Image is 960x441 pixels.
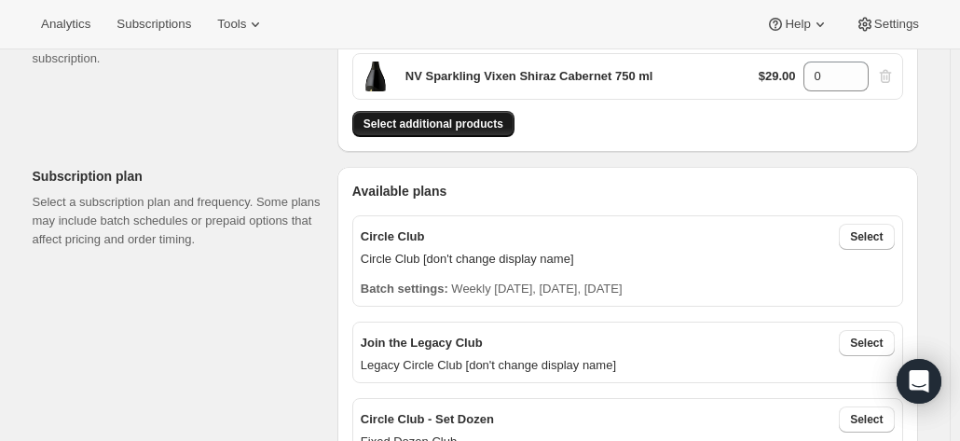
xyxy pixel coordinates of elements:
[117,17,191,32] span: Subscriptions
[33,167,322,186] p: Subscription plan
[759,67,796,86] p: $29.00
[361,282,448,296] span: Batch settings:
[839,330,894,356] button: Select
[361,334,483,352] p: Join the Legacy Club
[33,193,322,249] p: Select a subscription plan and frequency. Some plans may include batch schedules or prepaid optio...
[850,229,883,244] span: Select
[352,182,446,200] span: Available plans
[361,410,494,429] p: Circle Club - Set Dozen
[352,111,514,137] button: Select additional products
[361,250,895,269] p: Circle Club [don't change display name]
[361,356,895,375] p: Legacy Circle Club [don't change display name]
[405,67,653,86] p: NV Sparkling Vixen Shiraz Cabernet 750 ml
[363,117,503,131] span: Select additional products
[755,11,840,37] button: Help
[850,412,883,427] span: Select
[30,11,102,37] button: Analytics
[839,407,894,433] button: Select
[874,17,919,32] span: Settings
[451,282,622,296] span: Weekly [DATE], [DATE], [DATE]
[785,17,810,32] span: Help
[850,336,883,351] span: Select
[217,17,246,32] span: Tools
[361,227,425,246] p: Circle Club
[839,224,894,250] button: Select
[361,62,391,91] span: Default Title
[844,11,930,37] button: Settings
[41,17,90,32] span: Analytics
[33,31,322,68] p: Choose the products or bundles to include in this subscription.
[206,11,276,37] button: Tools
[897,359,941,404] div: Open Intercom Messenger
[105,11,202,37] button: Subscriptions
